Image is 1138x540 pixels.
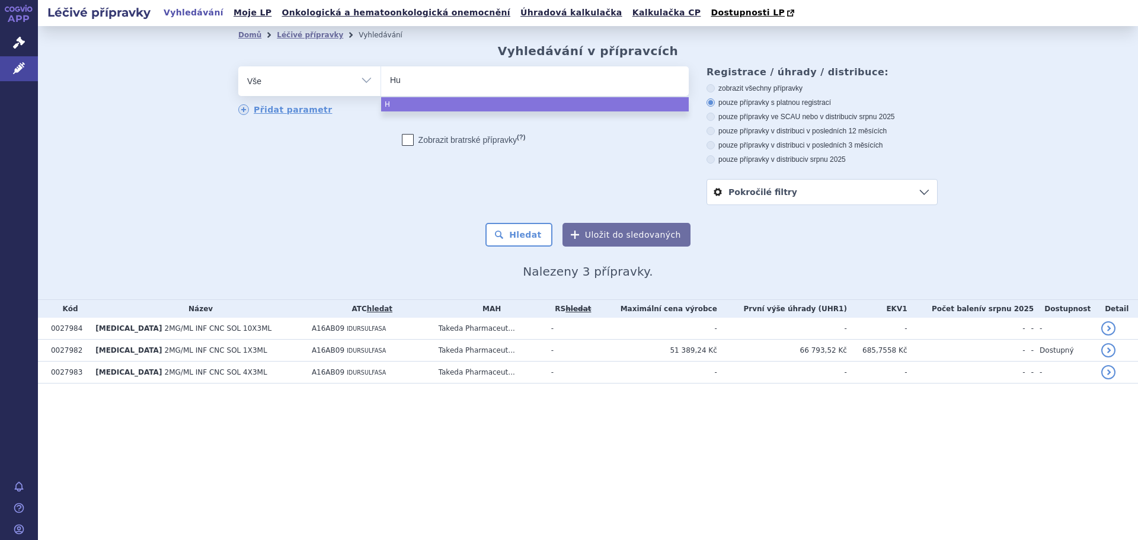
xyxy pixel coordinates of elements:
label: pouze přípravky v distribuci v posledních 3 měsících [707,140,938,150]
button: Hledat [485,223,552,247]
td: Takeda Pharmaceut... [433,340,545,362]
a: Moje LP [230,5,275,21]
td: Takeda Pharmaceut... [433,362,545,384]
a: Přidat parametr [238,104,333,115]
th: Maximální cena výrobce [595,300,717,318]
li: Vyhledávání [359,26,418,44]
label: pouze přípravky s platnou registrací [707,98,938,107]
span: v srpnu 2025 [804,155,845,164]
a: Pokročilé filtry [707,180,937,205]
span: A16AB09 [312,324,344,333]
a: Dostupnosti LP [707,5,800,21]
label: zobrazit všechny přípravky [707,84,938,93]
span: 2MG/ML INF CNC SOL 1X3ML [165,346,267,354]
td: - [1034,318,1095,340]
td: 51 389,24 Kč [595,340,717,362]
a: detail [1101,365,1115,379]
label: pouze přípravky v distribuci [707,155,938,164]
td: Takeda Pharmaceut... [433,318,545,340]
span: [MEDICAL_DATA] [95,368,162,376]
span: IDURSULFASA [347,347,386,354]
th: Kód [45,300,89,318]
span: IDURSULFASA [347,325,386,332]
span: A16AB09 [312,368,344,376]
a: detail [1101,321,1115,335]
label: Zobrazit bratrské přípravky [402,134,526,146]
td: - [1025,318,1034,340]
label: pouze přípravky v distribuci v posledních 12 měsících [707,126,938,136]
th: První výše úhrady (UHR1) [717,300,847,318]
th: Dostupnost [1034,300,1095,318]
td: - [907,318,1025,340]
td: - [545,318,595,340]
th: Detail [1095,300,1138,318]
th: ATC [306,300,433,318]
th: RS [545,300,595,318]
span: v srpnu 2025 [853,113,894,121]
span: Dostupnosti LP [711,8,785,17]
td: - [717,318,847,340]
td: 66 793,52 Kč [717,340,847,362]
span: IDURSULFASA [347,369,386,376]
td: - [1025,362,1034,384]
td: - [545,340,595,362]
td: - [595,362,717,384]
td: Dostupný [1034,340,1095,362]
h2: Léčivé přípravky [38,4,160,21]
td: 0027982 [45,340,89,362]
th: Název [89,300,306,318]
td: - [717,362,847,384]
th: MAH [433,300,545,318]
a: Úhradová kalkulačka [517,5,626,21]
abbr: (?) [517,133,525,141]
button: Uložit do sledovaných [562,223,691,247]
a: Onkologická a hematoonkologická onemocnění [278,5,514,21]
a: Kalkulačka CP [629,5,705,21]
a: vyhledávání neobsahuje žádnou platnou referenční skupinu [565,305,591,313]
h3: Registrace / úhrady / distribuce: [707,66,938,78]
del: hledat [565,305,591,313]
li: H [381,97,689,111]
span: [MEDICAL_DATA] [95,324,162,333]
td: - [545,362,595,384]
span: Nalezeny 3 přípravky. [523,264,653,279]
td: - [907,362,1025,384]
th: Počet balení [907,300,1034,318]
label: pouze přípravky ve SCAU nebo v distribuci [707,112,938,122]
td: - [595,318,717,340]
td: - [907,340,1025,362]
a: Léčivé přípravky [277,31,343,39]
a: hledat [367,305,392,313]
td: - [847,318,907,340]
a: Vyhledávání [160,5,227,21]
td: 0027983 [45,362,89,384]
span: [MEDICAL_DATA] [95,346,162,354]
td: 0027984 [45,318,89,340]
h2: Vyhledávání v přípravcích [498,44,679,58]
td: - [847,362,907,384]
span: 2MG/ML INF CNC SOL 4X3ML [165,368,267,376]
td: - [1025,340,1034,362]
td: 685,7558 Kč [847,340,907,362]
span: v srpnu 2025 [982,305,1034,313]
a: detail [1101,343,1115,357]
th: EKV1 [847,300,907,318]
a: Domů [238,31,261,39]
td: - [1034,362,1095,384]
span: 2MG/ML INF CNC SOL 10X3ML [165,324,272,333]
span: A16AB09 [312,346,344,354]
